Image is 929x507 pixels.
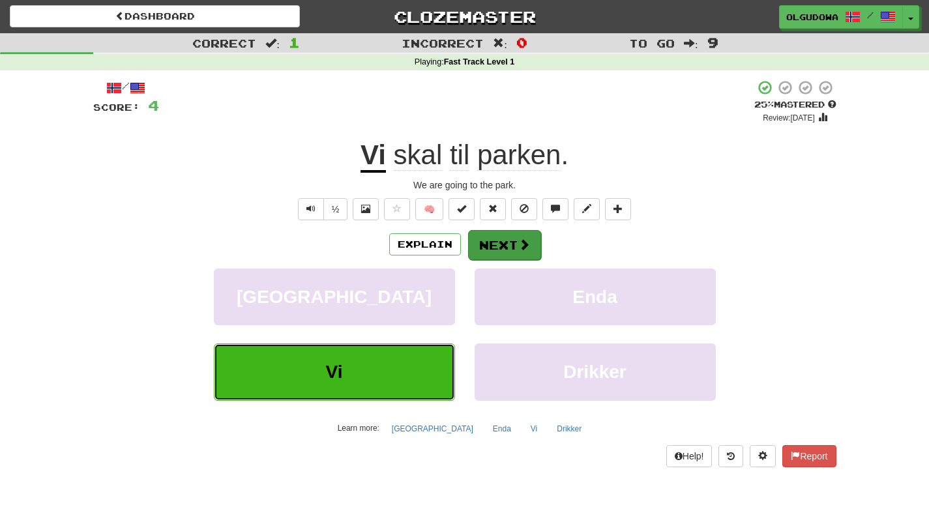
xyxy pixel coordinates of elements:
span: til [450,139,469,171]
a: olgudowa / [779,5,903,29]
button: Show image (alt+x) [353,198,379,220]
button: Help! [666,445,713,467]
u: Vi [361,139,386,173]
small: Learn more: [338,424,379,433]
span: 25 % [754,99,774,109]
span: olgudowa [786,11,838,23]
span: Enda [572,287,617,307]
span: Correct [192,36,256,50]
span: 1 [289,35,300,50]
button: Round history (alt+y) [718,445,743,467]
button: Add to collection (alt+a) [605,198,631,220]
div: Mastered [754,99,836,111]
span: [GEOGRAPHIC_DATA] [237,287,432,307]
button: Enda [486,419,518,439]
span: skal [394,139,443,171]
span: Drikker [563,362,627,382]
span: parken [477,139,561,171]
button: Ignore sentence (alt+i) [511,198,537,220]
div: We are going to the park. [93,179,836,192]
a: Dashboard [10,5,300,27]
span: : [684,38,698,49]
span: 4 [148,97,159,113]
button: Set this sentence to 100% Mastered (alt+m) [449,198,475,220]
span: : [265,38,280,49]
span: To go [629,36,675,50]
button: Explain [389,233,461,255]
button: Vi [523,419,544,439]
button: ½ [323,198,348,220]
strong: Fast Track Level 1 [444,57,515,66]
button: Reset to 0% Mastered (alt+r) [480,198,506,220]
button: Report [782,445,836,467]
button: Enda [475,268,716,325]
span: . [386,139,568,171]
span: Score: [93,102,140,113]
span: : [493,38,507,49]
span: 0 [516,35,527,50]
span: / [867,10,874,20]
span: 9 [707,35,718,50]
button: Discuss sentence (alt+u) [542,198,568,220]
div: / [93,80,159,96]
a: Clozemaster [319,5,610,28]
small: Review: [DATE] [763,113,815,123]
button: [GEOGRAPHIC_DATA] [214,268,455,325]
button: Drikker [550,419,589,439]
button: Next [468,230,541,260]
button: Vi [214,343,455,400]
button: [GEOGRAPHIC_DATA] [385,419,480,439]
span: Incorrect [402,36,484,50]
button: Edit sentence (alt+d) [574,198,600,220]
button: Drikker [475,343,716,400]
div: Text-to-speech controls [295,198,348,220]
button: Favorite sentence (alt+f) [384,198,410,220]
button: 🧠 [415,198,443,220]
button: Play sentence audio (ctl+space) [298,198,324,220]
span: Vi [326,362,343,382]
